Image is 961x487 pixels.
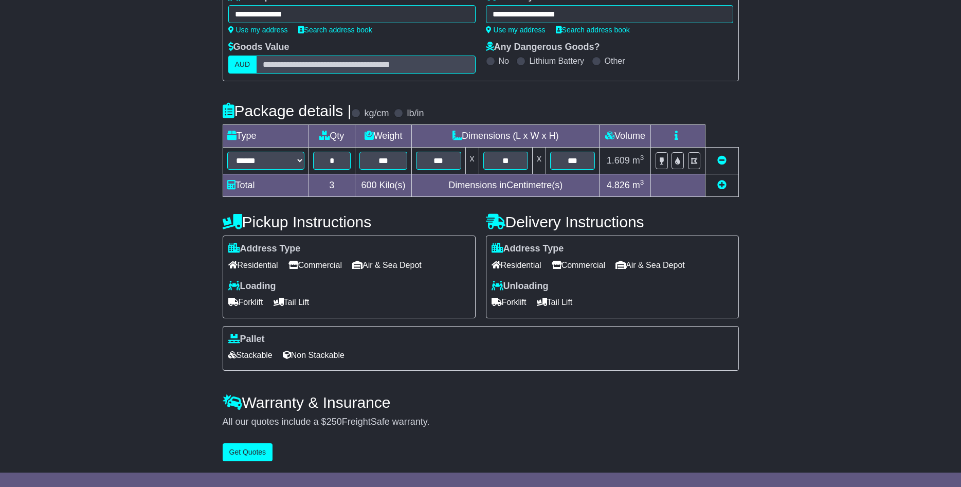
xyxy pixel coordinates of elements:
[556,26,630,34] a: Search address book
[223,125,309,148] td: Type
[492,257,541,273] span: Residential
[486,213,739,230] h4: Delivery Instructions
[228,281,276,292] label: Loading
[529,56,584,66] label: Lithium Battery
[228,347,273,363] span: Stackable
[228,42,289,53] label: Goods Value
[632,155,644,166] span: m
[486,42,600,53] label: Any Dangerous Goods?
[492,294,527,310] span: Forklift
[228,56,257,74] label: AUD
[352,257,422,273] span: Air & Sea Depot
[223,394,739,411] h4: Warranty & Insurance
[223,102,352,119] h4: Package details |
[486,26,546,34] a: Use my address
[228,257,278,273] span: Residential
[600,125,651,148] td: Volume
[412,174,600,197] td: Dimensions in Centimetre(s)
[499,56,509,66] label: No
[327,417,342,427] span: 250
[355,125,412,148] td: Weight
[223,417,739,428] div: All our quotes include a $ FreightSafe warranty.
[309,125,355,148] td: Qty
[355,174,412,197] td: Kilo(s)
[717,180,727,190] a: Add new item
[532,148,546,174] td: x
[607,155,630,166] span: 1.609
[607,180,630,190] span: 4.826
[274,294,310,310] span: Tail Lift
[364,108,389,119] label: kg/cm
[640,154,644,161] sup: 3
[537,294,573,310] span: Tail Lift
[615,257,685,273] span: Air & Sea Depot
[605,56,625,66] label: Other
[632,180,644,190] span: m
[492,281,549,292] label: Unloading
[552,257,605,273] span: Commercial
[492,243,564,255] label: Address Type
[298,26,372,34] a: Search address book
[228,334,265,345] label: Pallet
[228,243,301,255] label: Address Type
[412,125,600,148] td: Dimensions (L x W x H)
[223,443,273,461] button: Get Quotes
[283,347,344,363] span: Non Stackable
[717,155,727,166] a: Remove this item
[407,108,424,119] label: lb/in
[223,213,476,230] h4: Pickup Instructions
[228,294,263,310] span: Forklift
[309,174,355,197] td: 3
[223,174,309,197] td: Total
[228,26,288,34] a: Use my address
[640,178,644,186] sup: 3
[361,180,377,190] span: 600
[465,148,479,174] td: x
[288,257,342,273] span: Commercial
